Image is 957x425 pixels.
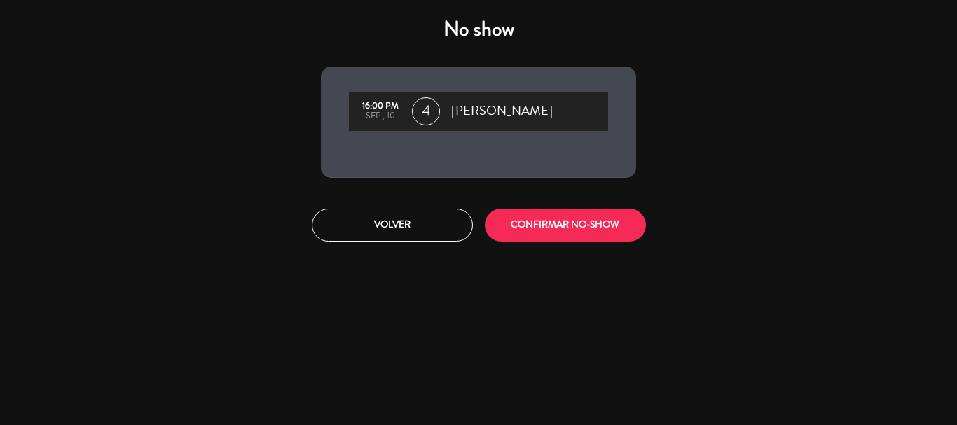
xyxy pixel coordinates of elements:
div: sep., 10 [356,111,405,121]
span: 4 [412,97,440,125]
button: CONFIRMAR NO-SHOW [485,209,646,242]
button: Volver [312,209,473,242]
div: 16:00 PM [356,102,405,111]
h4: No show [321,17,636,42]
span: [PERSON_NAME] [451,101,553,122]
